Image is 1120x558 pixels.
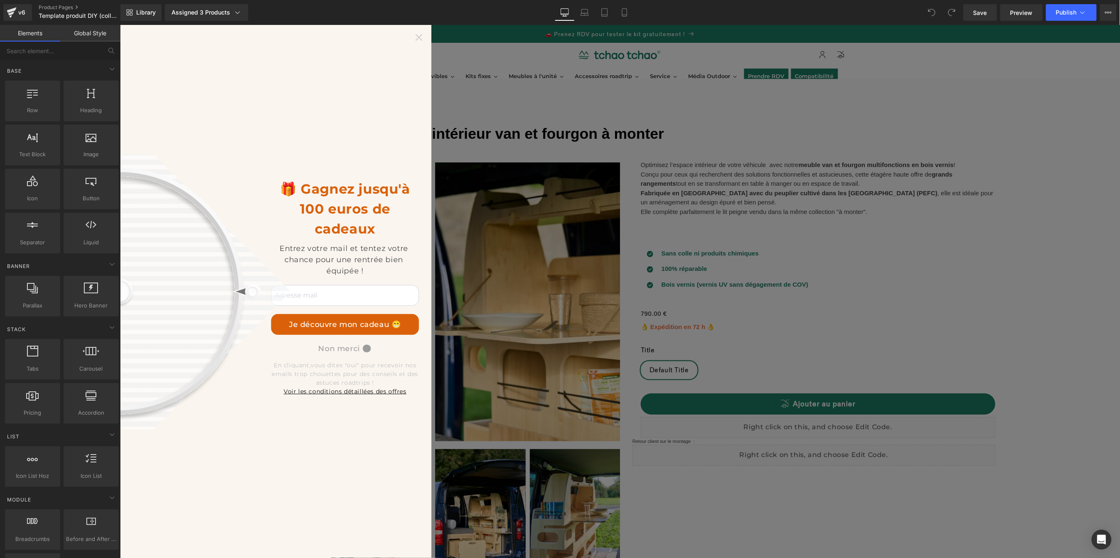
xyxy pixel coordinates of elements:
[39,4,134,11] a: Product Pages
[7,150,58,159] span: Text Block
[7,535,58,543] span: Breadcrumbs
[575,4,595,21] a: Laptop
[6,496,32,504] span: Module
[1092,530,1112,550] div: Open Intercom Messenger
[151,289,299,310] div: Je découvre mon cadeau 😁
[151,260,299,281] input: Adresse mail
[169,289,281,310] div: Je découvre mon cadeau 😁
[66,301,116,310] span: Hero Banner
[7,408,58,417] span: Pricing
[66,472,116,480] span: Icon List
[151,218,299,252] div: Entrez votre mail et tentez votre chance pour une rentrée bien équipée !
[7,301,58,310] span: Parallax
[164,363,287,370] a: Voir les conditions détaillées des offres
[973,8,987,17] span: Save
[7,364,58,373] span: Tabs
[3,4,32,21] a: v6
[6,325,27,333] span: Stack
[6,433,20,440] span: List
[1056,9,1077,16] span: Publish
[6,67,22,75] span: Base
[17,7,27,18] div: v6
[1000,4,1043,21] a: Preview
[120,4,162,21] a: New Library
[172,8,242,17] div: Assigned 3 Products
[615,4,635,21] a: Mobile
[66,364,116,373] span: Carousel
[66,238,116,247] span: Liquid
[1100,4,1117,21] button: More
[151,318,299,329] div: Non merci 😁
[555,4,575,21] a: Desktop
[7,238,58,247] span: Separator
[66,535,116,543] span: Before and After Images
[39,12,118,19] span: Template produit DIY (collection à monter)
[1046,4,1097,21] button: Publish
[944,4,960,21] button: Redo
[7,472,58,480] span: Icon List Hoz
[66,106,116,115] span: Heading
[6,262,31,270] span: Banner
[595,4,615,21] a: Tablet
[136,9,156,16] span: Library
[7,194,58,203] span: Icon
[66,194,116,203] span: Button
[7,106,58,115] span: Row
[924,4,940,21] button: Undo
[66,408,116,417] span: Accordion
[151,336,299,362] p: En cliquant,vous dites "oui" pour recevoir nos emails trop chouettes pour des conseils et des ast...
[151,154,299,214] header: 🎁 Gagnez jusqu'à 100 euros de cadeaux
[60,25,120,42] a: Global Style
[1010,8,1033,17] span: Preview
[66,150,116,159] span: Image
